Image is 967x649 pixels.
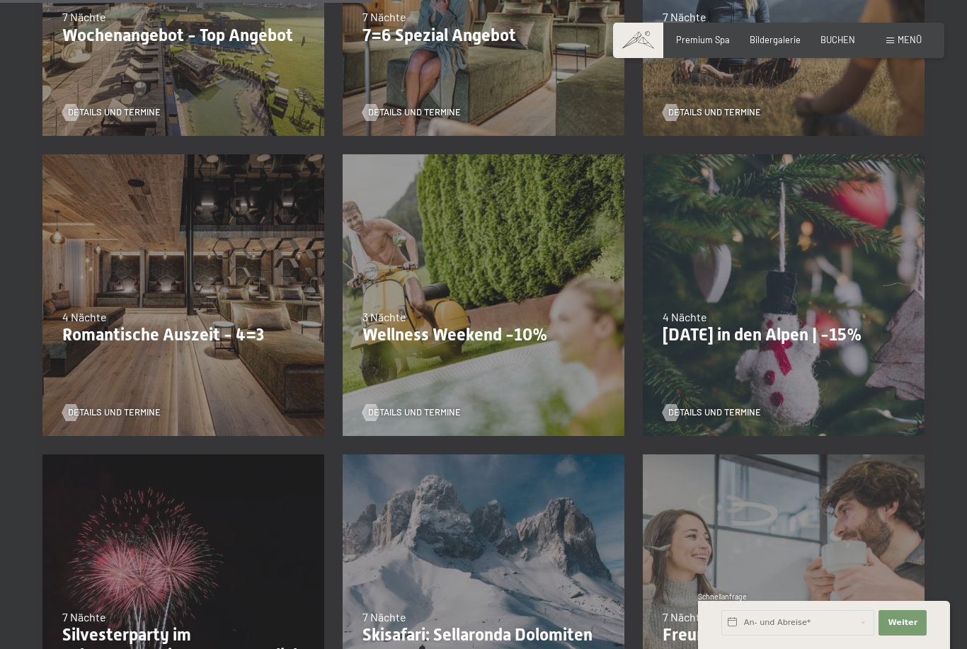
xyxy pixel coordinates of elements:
span: 4 Nächte [62,310,107,323]
p: 7=6 Spezial Angebot [362,25,605,46]
a: Details und Termine [362,106,461,119]
a: Details und Termine [663,406,761,419]
span: 7 Nächte [362,10,406,23]
p: Wellness Weekend -10% [362,325,605,345]
a: Details und Termine [663,106,761,119]
p: Romantische Auszeit - 4=3 [62,325,304,345]
a: Details und Termine [62,406,161,419]
a: BUCHEN [820,34,855,45]
p: Wochenangebot - Top Angebot [62,25,304,46]
span: 7 Nächte [663,10,706,23]
a: Details und Termine [362,406,461,419]
span: 4 Nächte [663,310,707,323]
span: Details und Termine [368,106,461,119]
span: 7 Nächte [62,610,106,624]
span: Details und Termine [668,406,761,419]
span: 7 Nächte [362,610,406,624]
span: Details und Termine [68,406,161,419]
span: 7 Nächte [663,610,706,624]
span: Details und Termine [668,106,761,119]
a: Premium Spa [676,34,730,45]
a: Bildergalerie [750,34,801,45]
span: Details und Termine [68,106,161,119]
span: Details und Termine [368,406,461,419]
button: Weiter [879,610,927,636]
a: Details und Termine [62,106,161,119]
span: Schnellanfrage [698,592,747,601]
span: Menü [898,34,922,45]
p: [DATE] in den Alpen | -15% [663,325,905,345]
span: 3 Nächte [362,310,406,323]
span: Weiter [888,617,917,628]
span: 7 Nächte [62,10,106,23]
p: Skisafari: Sellaronda Dolomiten [362,625,605,645]
p: Freunde- & Stammgästewoche [663,625,905,645]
